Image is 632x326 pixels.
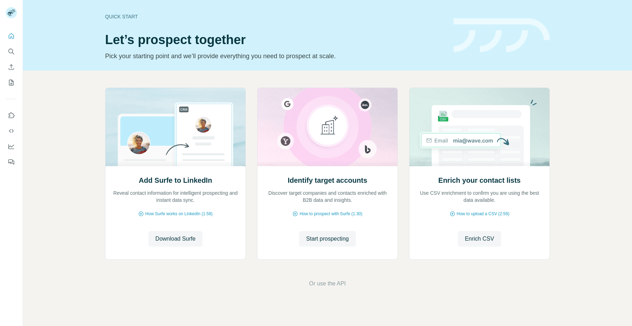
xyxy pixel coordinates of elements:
img: banner [454,18,550,53]
button: Use Surfe API [6,125,17,137]
span: Download Surfe [156,235,196,243]
button: Dashboard [6,140,17,153]
h2: Add Surfe to LinkedIn [139,175,212,185]
div: Quick start [105,13,445,20]
button: Feedback [6,156,17,168]
button: Use Surfe on LinkedIn [6,109,17,122]
img: Enrich your contact lists [409,88,550,166]
button: My lists [6,76,17,89]
button: Quick start [6,30,17,42]
button: Search [6,45,17,58]
img: Add Surfe to LinkedIn [105,88,246,166]
p: Use CSV enrichment to confirm you are using the best data available. [417,189,542,204]
p: Discover target companies and contacts enriched with B2B data and insights. [265,189,390,204]
button: Start prospecting [299,231,356,247]
span: Start prospecting [306,235,349,243]
span: How to upload a CSV (2:59) [457,211,509,217]
img: Identify target accounts [257,88,398,166]
button: Enrich CSV [6,61,17,73]
h2: Enrich your contact lists [438,175,521,185]
span: How to prospect with Surfe (1:30) [299,211,362,217]
span: Enrich CSV [465,235,494,243]
button: Download Surfe [148,231,203,247]
p: Pick your starting point and we’ll provide everything you need to prospect at scale. [105,51,445,61]
h1: Let’s prospect together [105,33,445,47]
button: Enrich CSV [458,231,501,247]
p: Reveal contact information for intelligent prospecting and instant data sync. [113,189,238,204]
h2: Identify target accounts [288,175,367,185]
button: Or use the API [309,279,346,288]
span: How Surfe works on LinkedIn (1:58) [145,211,213,217]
